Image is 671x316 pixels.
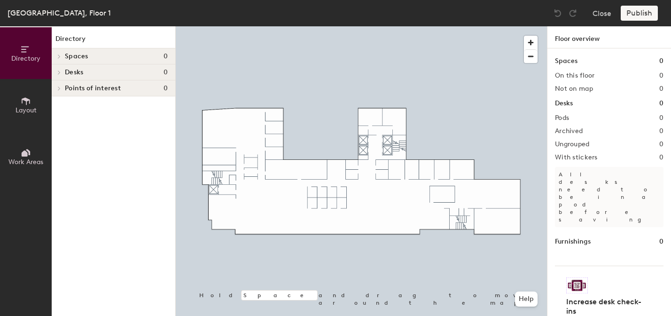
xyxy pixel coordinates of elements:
h2: On this floor [555,72,595,79]
button: Help [515,292,538,307]
h1: Directory [52,34,175,48]
span: Work Areas [8,158,43,166]
h4: Increase desk check-ins [566,297,647,316]
span: Desks [65,69,83,76]
h2: 0 [659,85,663,93]
h2: Archived [555,127,583,135]
h2: With stickers [555,154,598,161]
h2: 0 [659,127,663,135]
h2: 0 [659,141,663,148]
h2: 0 [659,114,663,122]
p: All desks need to be in a pod before saving [555,167,663,227]
img: Sticker logo [566,277,588,293]
h2: Not on map [555,85,593,93]
h2: 0 [659,72,663,79]
span: 0 [164,53,168,60]
span: Directory [11,55,40,63]
span: 0 [164,85,168,92]
div: [GEOGRAPHIC_DATA], Floor 1 [8,7,111,19]
h1: 0 [659,237,663,247]
h2: 0 [659,154,663,161]
span: Layout [16,106,37,114]
h1: Desks [555,98,573,109]
h2: Ungrouped [555,141,590,148]
h1: 0 [659,98,663,109]
img: Redo [568,8,577,18]
h1: 0 [659,56,663,66]
span: Points of interest [65,85,121,92]
span: Spaces [65,53,88,60]
img: Undo [553,8,562,18]
h1: Furnishings [555,237,591,247]
button: Close [593,6,611,21]
h2: Pods [555,114,569,122]
span: 0 [164,69,168,76]
h1: Spaces [555,56,577,66]
h1: Floor overview [547,26,671,48]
